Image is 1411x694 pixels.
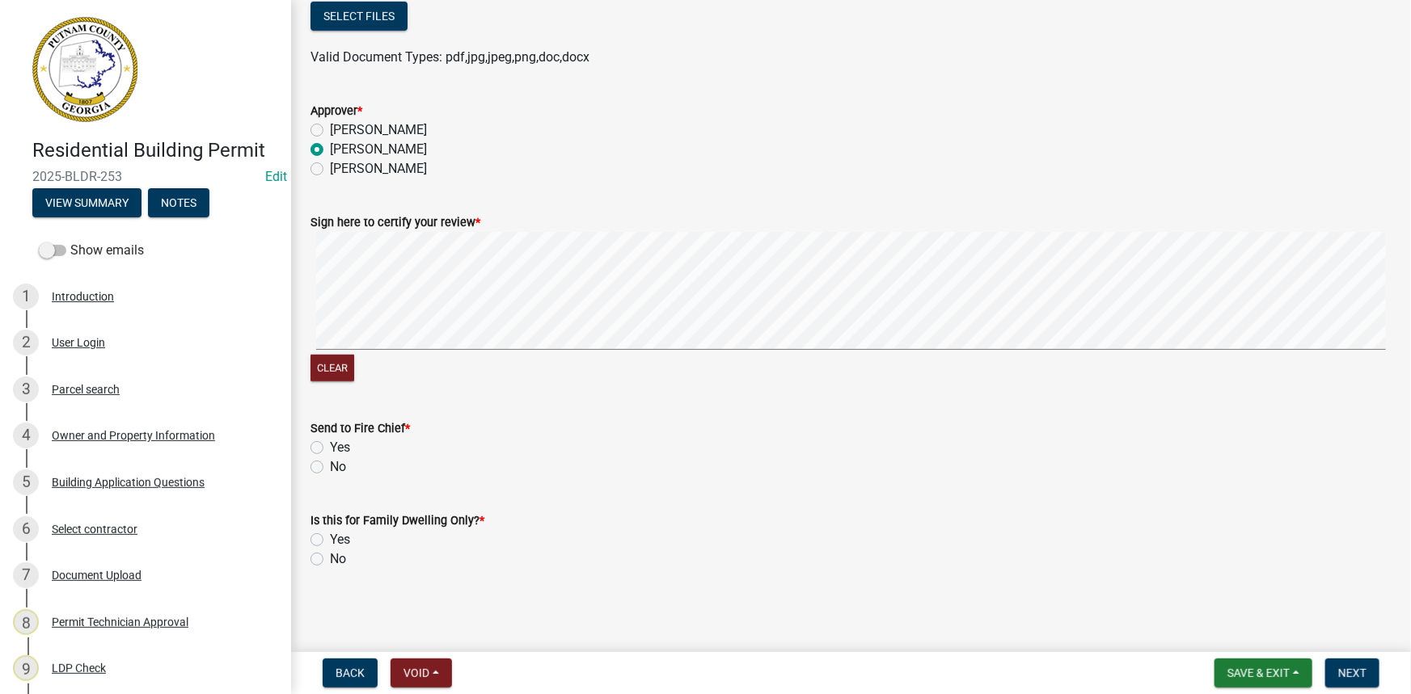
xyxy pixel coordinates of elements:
div: Building Application Questions [52,477,205,488]
label: No [330,549,346,569]
div: 9 [13,655,39,681]
wm-modal-confirm: Notes [148,197,209,210]
button: Void [391,658,452,688]
span: Valid Document Types: pdf,jpg,jpeg,png,doc,docx [311,49,589,65]
label: [PERSON_NAME] [330,159,427,179]
div: Introduction [52,291,114,302]
div: 8 [13,609,39,635]
label: [PERSON_NAME] [330,140,427,159]
div: 4 [13,423,39,448]
div: LDP Check [52,662,106,674]
button: Next [1325,658,1379,688]
button: Save & Exit [1215,658,1312,688]
img: Putnam County, Georgia [32,17,137,122]
label: Is this for Family Dwelling Only? [311,515,484,527]
button: View Summary [32,188,142,217]
label: Sign here to certify your review [311,217,480,229]
div: User Login [52,337,105,348]
span: Void [403,667,429,679]
wm-modal-confirm: Summary [32,197,142,210]
label: Approver [311,106,362,117]
div: Permit Technician Approval [52,616,188,628]
div: 7 [13,562,39,588]
div: Document Upload [52,570,142,581]
div: Select contractor [52,524,137,535]
label: Yes [330,438,350,457]
button: Back [323,658,378,688]
wm-modal-confirm: Edit Application Number [265,169,287,184]
button: Clear [311,355,354,381]
span: 2025-BLDR-253 [32,169,259,184]
label: [PERSON_NAME] [330,120,427,140]
label: Yes [330,530,350,549]
span: Save & Exit [1227,667,1290,679]
button: Notes [148,188,209,217]
span: Next [1338,667,1367,679]
label: Show emails [39,241,144,260]
label: Send to Fire Chief [311,423,410,435]
a: Edit [265,169,287,184]
label: No [330,457,346,477]
span: Back [336,667,365,679]
div: Parcel search [52,384,120,395]
div: 6 [13,516,39,542]
div: 1 [13,284,39,309]
button: Select files [311,2,408,31]
div: 5 [13,469,39,495]
div: 3 [13,376,39,402]
div: 2 [13,330,39,355]
div: Owner and Property Information [52,430,215,441]
h4: Residential Building Permit [32,139,278,162]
